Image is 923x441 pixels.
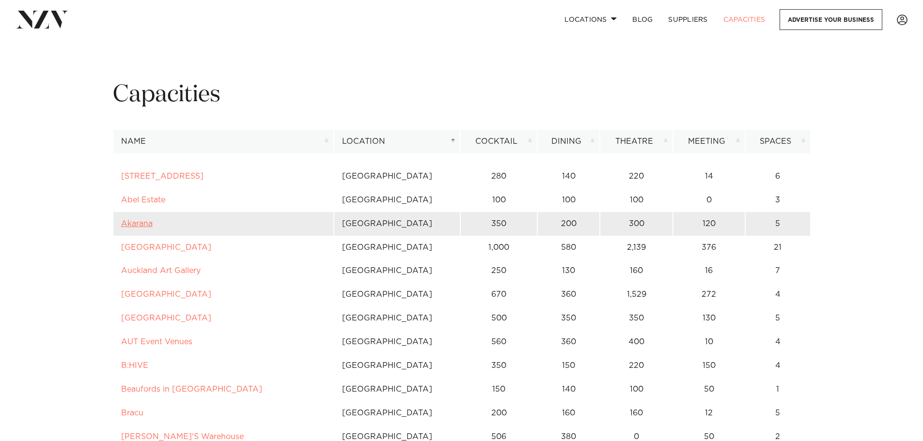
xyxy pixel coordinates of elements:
th: Cocktail: activate to sort column ascending [460,130,538,153]
td: 12 [673,401,745,425]
td: 4 [745,283,811,306]
td: 10 [673,330,745,354]
td: 5 [745,212,811,236]
th: Dining: activate to sort column ascending [537,130,600,153]
td: 160 [600,401,673,425]
td: 200 [537,212,600,236]
a: B:HIVE [121,362,148,369]
td: 130 [537,259,600,283]
td: [GEOGRAPHIC_DATA] [334,212,460,236]
td: 560 [460,330,538,354]
a: BLOG [625,9,660,30]
td: 140 [537,165,600,188]
td: 4 [745,330,811,354]
a: Bracu [121,409,143,417]
td: 150 [673,354,745,378]
th: Location: activate to sort column descending [334,130,460,153]
td: 5 [745,306,811,330]
td: 16 [673,259,745,283]
td: 50 [673,378,745,401]
img: nzv-logo.png [16,11,68,28]
td: [GEOGRAPHIC_DATA] [334,378,460,401]
td: 130 [673,306,745,330]
td: 100 [460,188,538,212]
a: [PERSON_NAME]'S Warehouse [121,433,244,441]
td: 4 [745,354,811,378]
td: 5 [745,401,811,425]
td: 280 [460,165,538,188]
h1: Capacities [113,80,811,110]
td: 2,139 [600,236,673,259]
td: 350 [600,306,673,330]
td: 350 [460,354,538,378]
td: 1 [745,378,811,401]
a: Abel Estate [121,196,165,204]
a: Locations [557,9,625,30]
td: 220 [600,354,673,378]
th: Spaces: activate to sort column ascending [745,130,811,153]
td: [GEOGRAPHIC_DATA] [334,165,460,188]
td: 21 [745,236,811,259]
th: Name: activate to sort column ascending [113,130,334,153]
td: 6 [745,165,811,188]
td: [GEOGRAPHIC_DATA] [334,259,460,283]
td: 120 [673,212,745,236]
td: 360 [537,330,600,354]
td: 250 [460,259,538,283]
td: [GEOGRAPHIC_DATA] [334,188,460,212]
td: 3 [745,188,811,212]
td: 300 [600,212,673,236]
td: 100 [600,378,673,401]
td: 1,529 [600,283,673,306]
a: Beaufords in [GEOGRAPHIC_DATA] [121,385,262,393]
a: SUPPLIERS [660,9,715,30]
td: 350 [537,306,600,330]
td: [GEOGRAPHIC_DATA] [334,306,460,330]
a: Auckland Art Gallery [121,267,201,274]
td: [GEOGRAPHIC_DATA] [334,401,460,425]
td: [GEOGRAPHIC_DATA] [334,330,460,354]
a: AUT Event Venues [121,338,192,346]
td: 220 [600,165,673,188]
td: [GEOGRAPHIC_DATA] [334,354,460,378]
td: 160 [537,401,600,425]
td: 140 [537,378,600,401]
td: 200 [460,401,538,425]
a: Capacities [716,9,773,30]
a: [GEOGRAPHIC_DATA] [121,290,211,298]
td: 350 [460,212,538,236]
td: 1,000 [460,236,538,259]
td: 150 [537,354,600,378]
td: 160 [600,259,673,283]
td: 0 [673,188,745,212]
td: 7 [745,259,811,283]
a: Advertise your business [780,9,882,30]
th: Theatre: activate to sort column ascending [600,130,673,153]
td: 100 [537,188,600,212]
td: 376 [673,236,745,259]
a: Akarana [121,220,153,228]
a: [GEOGRAPHIC_DATA] [121,243,211,251]
td: 100 [600,188,673,212]
td: 14 [673,165,745,188]
td: 400 [600,330,673,354]
a: [STREET_ADDRESS] [121,172,203,180]
td: 360 [537,283,600,306]
td: 670 [460,283,538,306]
td: 272 [673,283,745,306]
td: 500 [460,306,538,330]
a: [GEOGRAPHIC_DATA] [121,314,211,322]
td: 150 [460,378,538,401]
td: [GEOGRAPHIC_DATA] [334,236,460,259]
td: [GEOGRAPHIC_DATA] [334,283,460,306]
td: 580 [537,236,600,259]
th: Meeting: activate to sort column ascending [673,130,745,153]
